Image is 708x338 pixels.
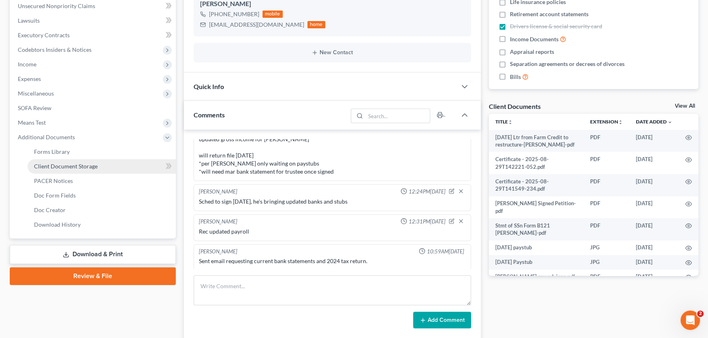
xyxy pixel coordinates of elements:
[510,60,625,68] span: Separation agreements or decrees of divorces
[34,177,73,184] span: PACER Notices
[10,267,176,285] a: Review & File
[28,174,176,188] a: PACER Notices
[209,10,259,18] div: [PHONE_NUMBER]
[18,32,70,38] span: Executory Contracts
[584,174,629,196] td: PDF
[427,248,464,255] span: 10:59AM[DATE]
[510,48,554,56] span: Appraisal reports
[194,111,225,119] span: Comments
[409,218,446,225] span: 12:31PM[DATE]
[489,270,584,284] td: [PERSON_NAME] pay advices-pdf
[28,159,176,174] a: Client Document Storage
[199,188,237,196] div: [PERSON_NAME]
[629,240,679,255] td: [DATE]
[34,206,66,213] span: Doc Creator
[510,35,559,43] span: Income Documents
[199,218,237,226] div: [PERSON_NAME]
[667,120,672,125] i: expand_more
[200,49,465,56] button: New Contact
[194,83,224,90] span: Quick Info
[584,240,629,255] td: JPG
[34,163,98,170] span: Client Document Storage
[18,46,92,53] span: Codebtors Insiders & Notices
[18,17,40,24] span: Lawsuits
[636,119,672,125] a: Date Added expand_more
[584,270,629,284] td: PDF
[508,120,513,125] i: unfold_more
[18,2,95,9] span: Unsecured Nonpriority Claims
[510,22,602,30] span: Drivers license & social security card
[262,11,283,18] div: mobile
[584,152,629,174] td: PDF
[495,119,513,125] a: Titleunfold_more
[629,152,679,174] td: [DATE]
[629,174,679,196] td: [DATE]
[28,203,176,217] a: Doc Creator
[413,312,471,329] button: Add Comment
[28,188,176,203] a: Doc Form Fields
[510,10,589,18] span: Retirement account statements
[584,130,629,152] td: PDF
[18,134,75,140] span: Additional Documents
[697,310,704,317] span: 2
[489,130,584,152] td: [DATE] Ltr from Farm Credit to restructure-[PERSON_NAME]-pdf
[629,270,679,284] td: [DATE]
[11,28,176,43] a: Executory Contracts
[18,90,54,97] span: Miscellaneous
[34,192,76,199] span: Doc Form Fields
[18,61,36,68] span: Income
[18,104,51,111] span: SOFA Review
[28,145,176,159] a: Forms Library
[199,257,466,265] div: Sent email requesting current bank statements and 2024 tax return.
[11,13,176,28] a: Lawsuits
[629,255,679,270] td: [DATE]
[34,148,70,155] span: Forms Library
[510,73,521,81] span: Bills
[584,218,629,240] td: PDF
[584,255,629,270] td: JPG
[199,135,466,176] div: updated gross income for [PERSON_NAME] will return file [DATE] *per [PERSON_NAME] only waiting on...
[209,21,304,29] div: [EMAIL_ADDRESS][DOMAIN_NAME]
[489,218,584,240] td: Stmt of SSn Form B121 [PERSON_NAME]-pdf
[409,188,446,196] span: 12:24PM[DATE]
[11,101,176,115] a: SOFA Review
[489,174,584,196] td: Certificate - 2025-08-29T141549-234.pdf
[489,102,541,111] div: Client Documents
[28,217,176,232] a: Download History
[680,310,700,330] iframe: Intercom live chat
[489,152,584,174] td: Certificate - 2025-08-29T142221-052.pdf
[10,245,176,264] a: Download & Print
[618,120,623,125] i: unfold_more
[199,227,466,236] div: Rec updated payroll
[34,221,81,228] span: Download History
[18,119,46,126] span: Means Test
[489,240,584,255] td: [DATE] paystub
[18,75,41,82] span: Expenses
[629,218,679,240] td: [DATE]
[307,21,325,28] div: home
[199,198,466,206] div: Sched to sign [DATE], he's bringing updated banks and stubs
[489,196,584,219] td: [PERSON_NAME] Signed Petition-pdf
[590,119,623,125] a: Extensionunfold_more
[365,109,430,123] input: Search...
[199,248,237,255] div: [PERSON_NAME]
[489,255,584,270] td: [DATE] Paystub
[584,196,629,219] td: PDF
[629,196,679,219] td: [DATE]
[629,130,679,152] td: [DATE]
[675,103,695,109] a: View All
